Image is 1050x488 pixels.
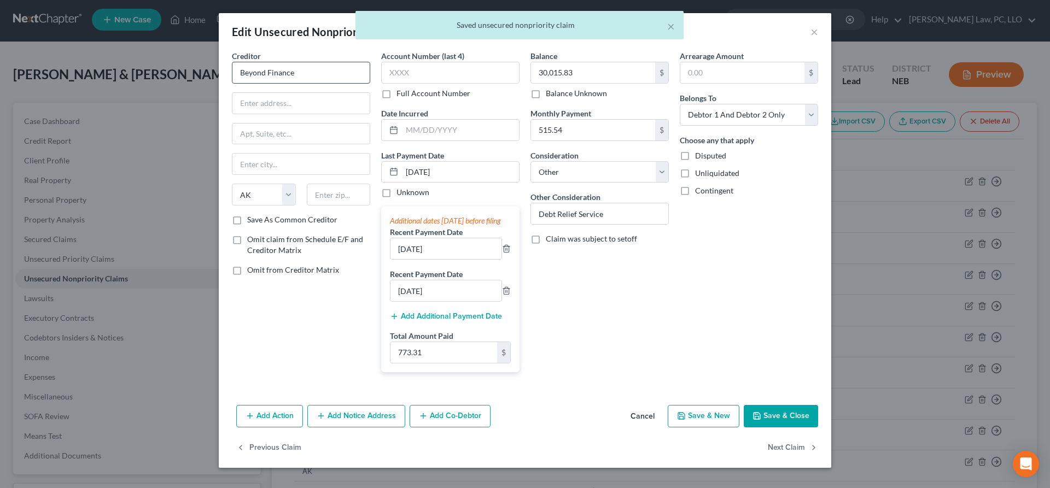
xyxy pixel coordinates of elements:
span: Omit from Creditor Matrix [247,265,339,274]
div: $ [497,342,510,363]
span: Disputed [695,151,726,160]
span: Creditor [232,51,261,61]
input: Enter address... [232,93,370,114]
input: 0.00 [680,62,804,83]
button: Previous Claim [236,436,301,459]
input: 0.00 [390,342,497,363]
div: Open Intercom Messenger [1013,451,1039,477]
button: Add Action [236,405,303,428]
button: Save & New [668,405,739,428]
div: $ [655,120,668,140]
label: Other Consideration [530,191,600,203]
input: 0.00 [531,120,655,140]
input: Specify... [531,203,668,224]
span: Omit claim from Schedule E/F and Creditor Matrix [247,234,363,255]
label: Account Number (last 4) [381,50,464,62]
div: Saved unsecured nonpriority claim [364,20,675,31]
label: Arrearage Amount [680,50,744,62]
input: Enter zip... [307,184,371,205]
button: Add Co-Debtor [410,405,491,428]
label: Consideration [530,150,579,161]
label: Total Amount Paid [390,330,453,342]
div: $ [804,62,818,83]
button: Cancel [622,406,663,428]
button: Save & Close [744,405,818,428]
label: Full Account Number [396,88,470,99]
span: Contingent [695,186,733,195]
label: Balance Unknown [546,88,607,99]
input: Apt, Suite, etc... [232,124,370,144]
input: Enter city... [232,154,370,174]
input: Search creditor by name... [232,62,370,84]
button: Next Claim [768,436,818,459]
span: Unliquidated [695,168,739,178]
button: Add Additional Payment Date [390,312,502,321]
input: MM/DD/YYYY [402,120,519,140]
input: -- [390,238,501,259]
input: MM/DD/YYYY [402,162,519,183]
div: Additional dates [DATE] before filing [390,215,511,226]
input: -- [390,280,501,301]
button: × [667,20,675,33]
input: XXXX [381,62,520,84]
label: Last Payment Date [381,150,444,161]
label: Date Incurred [381,108,428,119]
button: Add Notice Address [307,405,405,428]
label: Balance [530,50,557,62]
label: Monthly Payment [530,108,591,119]
input: 0.00 [531,62,655,83]
label: Recent Payment Date [390,226,463,238]
label: Choose any that apply [680,134,754,146]
span: Claim was subject to setoff [546,234,637,243]
span: Belongs To [680,93,716,103]
label: Recent Payment Date [390,268,463,280]
div: $ [655,62,668,83]
label: Unknown [396,187,429,198]
label: Save As Common Creditor [247,214,337,225]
